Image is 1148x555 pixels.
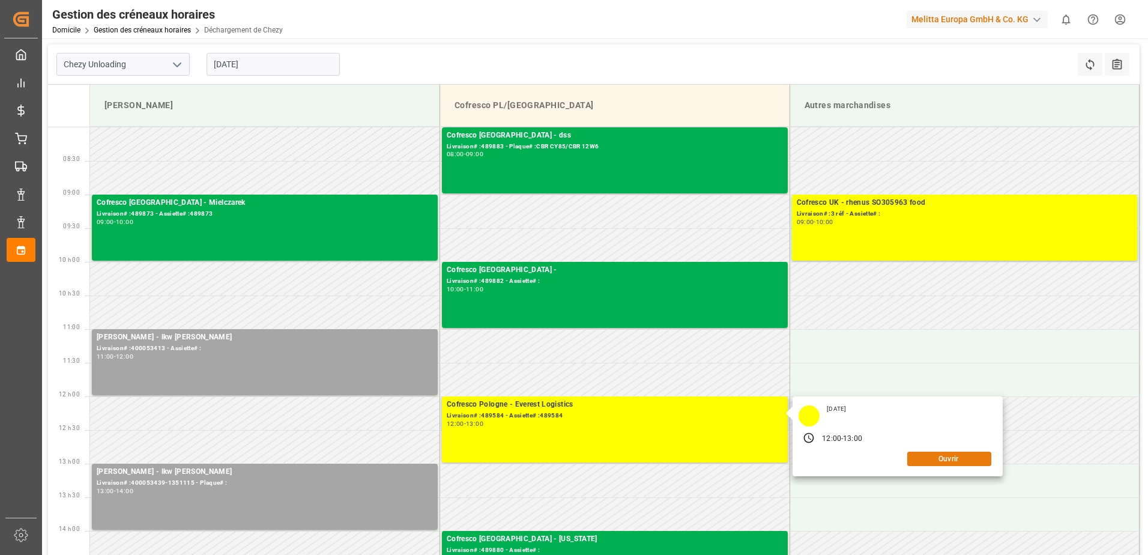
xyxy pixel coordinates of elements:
span: 13 h 30 [59,492,80,499]
div: [PERSON_NAME] - lkw [PERSON_NAME] [97,466,433,478]
div: Cofresco [GEOGRAPHIC_DATA] - [447,264,783,276]
div: Livraison# :489883 - Plaque# :CBR CY85/CBR 12W6 [447,142,783,152]
span: 14 h 00 [59,526,80,532]
div: Cofresco [GEOGRAPHIC_DATA] - Mielczarek [97,197,433,209]
span: 12 h 00 [59,391,80,398]
button: Melitta Europa GmbH & Co. KG [907,8,1053,31]
div: Livraison# :489882 - Assiette# : [447,276,783,287]
div: - [114,219,116,225]
div: 10:00 [447,287,464,292]
div: Autres marchandises [800,94,1130,117]
div: 09:00 [466,151,483,157]
div: Cofresco [GEOGRAPHIC_DATA] - dss [447,130,783,142]
div: 12:00 [447,421,464,426]
div: - [464,151,466,157]
span: 11:30 [63,357,80,364]
span: 13 h 00 [59,458,80,465]
div: 09:00 [97,219,114,225]
div: [DATE] [823,405,850,413]
font: Melitta Europa GmbH & Co. KG [911,13,1029,26]
a: Domicile [52,26,80,34]
div: Livraison# :400053413 - Assiette# : [97,344,433,354]
span: 09:30 [63,223,80,229]
div: - [814,219,815,225]
span: 08:30 [63,156,80,162]
div: 13:00 [843,434,862,444]
div: 08:00 [447,151,464,157]
div: - [114,488,116,494]
div: Cofresco UK - rhenus SO305963 food [797,197,1133,209]
div: Livraison# :489584 - Assiette# :489584 [447,411,783,421]
div: Livraison# :400053439-1351115 - Plaque# : [97,478,433,488]
input: Type à rechercher/sélectionner [56,53,190,76]
span: 09:00 [63,189,80,196]
div: 11:00 [97,354,114,359]
button: Afficher 0 nouvelles notifications [1053,6,1080,33]
button: Centre d’aide [1080,6,1107,33]
div: Gestion des créneaux horaires [52,5,283,23]
div: - [841,434,843,444]
div: 11:00 [466,287,483,292]
div: - [464,287,466,292]
div: 14:00 [116,488,133,494]
div: 13:00 [97,488,114,494]
div: 10:00 [816,219,833,225]
div: 09:00 [797,219,814,225]
span: 10 h 30 [59,290,80,297]
div: [PERSON_NAME] [100,94,430,117]
span: 11:00 [63,324,80,330]
div: - [464,421,466,426]
div: Cofresco Pologne - Everest Logistics [447,399,783,411]
div: 13:00 [466,421,483,426]
div: Cofresco PL/[GEOGRAPHIC_DATA] [450,94,780,117]
div: Cofresco [GEOGRAPHIC_DATA] - [US_STATE] [447,533,783,545]
div: Livraison# :489873 - Assiette# :489873 [97,209,433,219]
span: 10 h 00 [59,256,80,263]
div: 12:00 [116,354,133,359]
div: 10:00 [116,219,133,225]
div: [PERSON_NAME] - lkw [PERSON_NAME] [97,332,433,344]
input: JJ-MM-AAAA [207,53,340,76]
div: Livraison# :3 réf - Assiette# : [797,209,1133,219]
a: Gestion des créneaux horaires [94,26,191,34]
button: Ouvrir [907,452,991,466]
button: Ouvrir le menu [168,55,186,74]
div: 12:00 [822,434,841,444]
div: - [114,354,116,359]
span: 12 h 30 [59,425,80,431]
